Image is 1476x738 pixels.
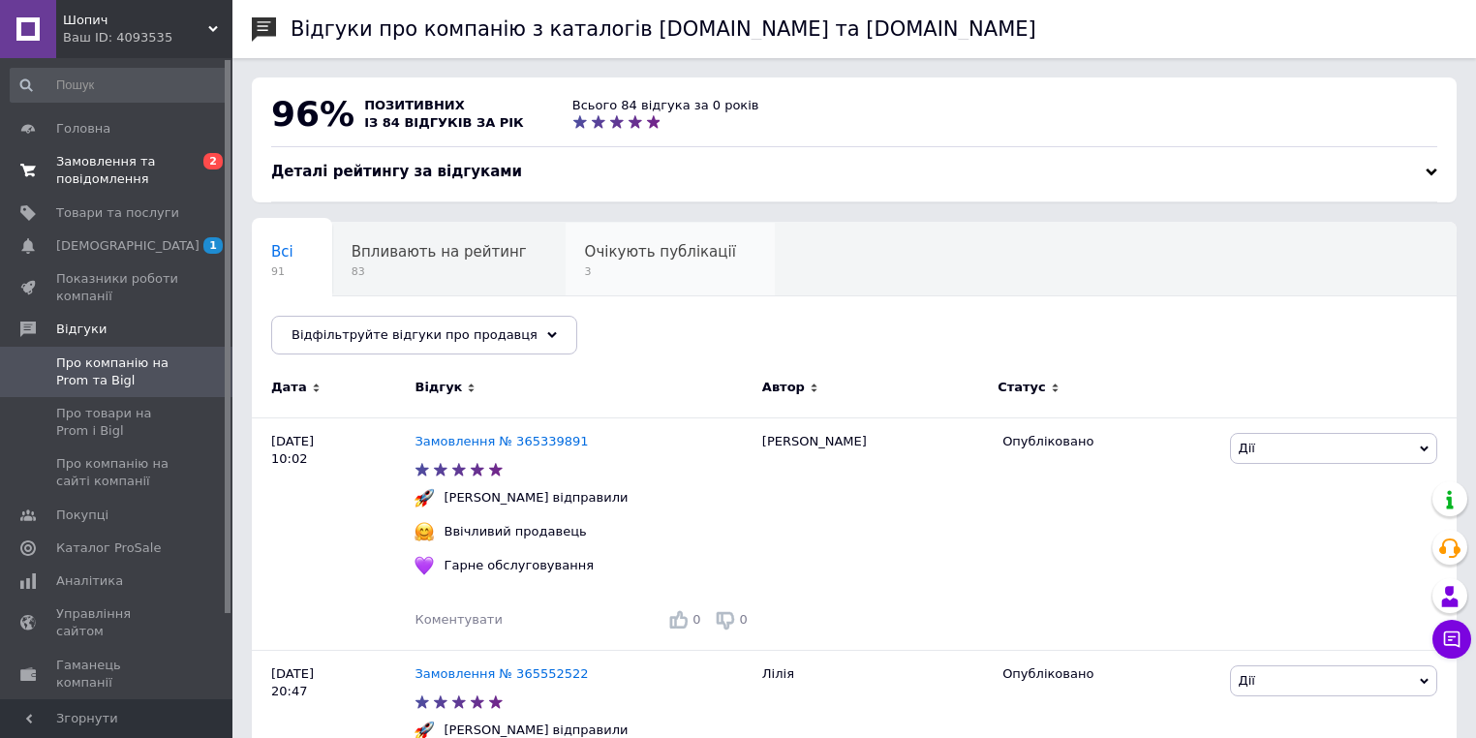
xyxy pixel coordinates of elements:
[203,153,223,169] span: 2
[56,354,179,389] span: Про компанію на Prom та Bigl
[56,321,107,338] span: Відгуки
[439,557,598,574] div: Гарне обслуговування
[585,243,736,261] span: Очікують публікації
[252,296,507,370] div: Опубліковані без коментаря
[415,488,434,507] img: :rocket:
[56,507,108,524] span: Покупці
[364,98,465,112] span: позитивних
[203,237,223,254] span: 1
[56,657,179,692] span: Гаманець компанії
[415,522,434,541] img: :hugging_face:
[1002,433,1215,450] div: Опубліковано
[415,556,434,575] img: :purple_heart:
[271,94,354,134] span: 96%
[753,417,993,650] div: [PERSON_NAME]
[439,523,591,540] div: Ввічливий продавець
[56,455,179,490] span: Про компанію на сайті компанії
[585,264,736,279] span: 3
[415,611,502,629] div: Коментувати
[1239,441,1255,455] span: Дії
[415,379,462,396] span: Відгук
[415,434,588,448] a: Замовлення № 365339891
[292,327,538,342] span: Відфільтруйте відгуки про продавця
[1002,665,1215,683] div: Опубліковано
[352,264,527,279] span: 83
[439,489,632,507] div: [PERSON_NAME] відправили
[271,379,307,396] span: Дата
[56,605,179,640] span: Управління сайтом
[271,163,522,180] span: Деталі рейтингу за відгуками
[56,405,179,440] span: Про товари на Prom і Bigl
[271,264,293,279] span: 91
[56,572,123,590] span: Аналітика
[572,97,759,114] div: Всього 84 відгука за 0 років
[63,29,232,46] div: Ваш ID: 4093535
[1432,620,1471,659] button: Чат з покупцем
[271,317,468,334] span: Опубліковані без комен...
[762,379,805,396] span: Автор
[56,539,161,557] span: Каталог ProSale
[56,120,110,138] span: Головна
[271,243,293,261] span: Всі
[56,270,179,305] span: Показники роботи компанії
[56,204,179,222] span: Товари та послуги
[998,379,1046,396] span: Статус
[56,237,200,255] span: [DEMOGRAPHIC_DATA]
[415,612,502,627] span: Коментувати
[252,417,415,650] div: [DATE] 10:02
[364,115,524,130] span: із 84 відгуків за рік
[56,153,179,188] span: Замовлення та повідомлення
[63,12,208,29] span: Шопич
[1239,673,1255,688] span: Дії
[352,243,527,261] span: Впливають на рейтинг
[692,612,700,627] span: 0
[291,17,1036,41] h1: Відгуки про компанію з каталогів [DOMAIN_NAME] та [DOMAIN_NAME]
[10,68,229,103] input: Пошук
[740,612,748,627] span: 0
[415,666,588,681] a: Замовлення № 365552522
[271,162,1437,182] div: Деталі рейтингу за відгуками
